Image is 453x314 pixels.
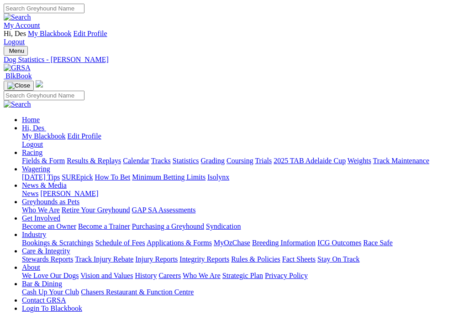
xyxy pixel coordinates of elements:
a: Track Maintenance [373,157,429,165]
a: Logout [4,38,25,46]
div: Hi, Des [22,132,449,149]
a: Home [22,116,40,124]
a: Dog Statistics - [PERSON_NAME] [4,56,449,64]
a: Who We Are [22,206,60,214]
a: Vision and Values [80,272,133,279]
a: Bar & Dining [22,280,62,288]
a: [DATE] Tips [22,173,60,181]
a: About [22,263,40,271]
a: Stay On Track [317,255,359,263]
img: logo-grsa-white.png [36,80,43,88]
a: Retire Your Greyhound [62,206,130,214]
button: Toggle navigation [4,46,28,56]
img: GRSA [4,64,31,72]
a: 2025 TAB Adelaide Cup [274,157,346,165]
div: My Account [4,30,449,46]
a: Injury Reports [135,255,178,263]
div: Greyhounds as Pets [22,206,449,214]
a: Stewards Reports [22,255,73,263]
div: Bar & Dining [22,288,449,296]
a: Trials [255,157,272,165]
a: Results & Replays [67,157,121,165]
a: Become an Owner [22,222,76,230]
a: Edit Profile [73,30,107,37]
span: Hi, Des [4,30,26,37]
a: Bookings & Scratchings [22,239,93,247]
a: Logout [22,140,43,148]
img: Search [4,100,31,108]
a: Login To Blackbook [22,304,82,312]
a: We Love Our Dogs [22,272,79,279]
div: Wagering [22,173,449,181]
img: Search [4,13,31,21]
a: Breeding Information [252,239,316,247]
input: Search [4,4,84,13]
a: Coursing [226,157,253,165]
div: Industry [22,239,449,247]
a: Weights [348,157,371,165]
a: Greyhounds as Pets [22,198,79,206]
a: Privacy Policy [265,272,308,279]
a: GAP SA Assessments [132,206,196,214]
a: Minimum Betting Limits [132,173,205,181]
a: Who We Are [183,272,221,279]
a: Cash Up Your Club [22,288,79,296]
a: Rules & Policies [231,255,280,263]
a: Syndication [206,222,241,230]
a: [PERSON_NAME] [40,190,98,197]
a: News [22,190,38,197]
a: Calendar [123,157,149,165]
a: Hi, Des [22,124,46,132]
a: Strategic Plan [222,272,263,279]
a: My Blackbook [22,132,66,140]
a: MyOzChase [214,239,250,247]
div: Care & Integrity [22,255,449,263]
a: Fields & Form [22,157,65,165]
a: ICG Outcomes [317,239,361,247]
a: How To Bet [95,173,131,181]
button: Toggle navigation [4,81,34,91]
a: Fact Sheets [282,255,316,263]
a: BlkBook [4,72,32,80]
a: Tracks [151,157,171,165]
a: Edit Profile [68,132,101,140]
a: History [135,272,157,279]
a: Grading [201,157,225,165]
div: Get Involved [22,222,449,231]
span: BlkBook [5,72,32,80]
a: Industry [22,231,46,238]
a: Become a Trainer [78,222,130,230]
a: Racing [22,149,42,156]
span: Menu [9,47,24,54]
a: Isolynx [207,173,229,181]
a: Care & Integrity [22,247,70,255]
div: Racing [22,157,449,165]
a: Race Safe [363,239,392,247]
a: Track Injury Rebate [75,255,133,263]
img: Close [7,82,30,89]
a: Purchasing a Greyhound [132,222,204,230]
a: Schedule of Fees [95,239,145,247]
a: News & Media [22,181,67,189]
div: About [22,272,449,280]
a: My Blackbook [28,30,72,37]
div: News & Media [22,190,449,198]
a: Chasers Restaurant & Function Centre [81,288,194,296]
a: Wagering [22,165,50,173]
a: Get Involved [22,214,60,222]
a: Integrity Reports [179,255,229,263]
span: Hi, Des [22,124,44,132]
a: Statistics [173,157,199,165]
input: Search [4,91,84,100]
a: Careers [158,272,181,279]
a: Applications & Forms [147,239,212,247]
a: Contact GRSA [22,296,66,304]
a: My Account [4,21,40,29]
a: SUREpick [62,173,93,181]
